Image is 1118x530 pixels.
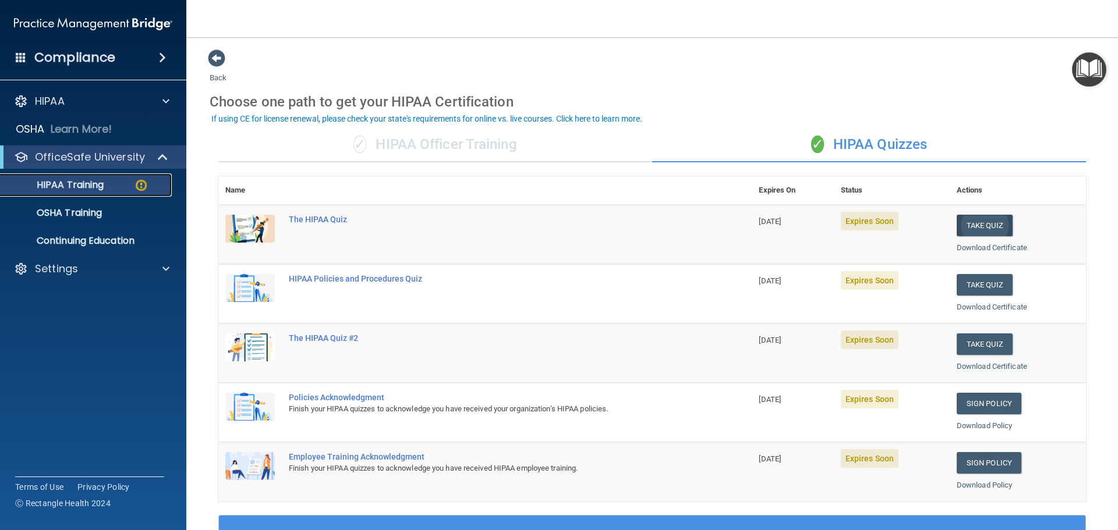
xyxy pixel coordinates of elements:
[841,212,898,230] span: Expires Soon
[841,449,898,468] span: Expires Soon
[957,393,1021,414] a: Sign Policy
[289,452,694,461] div: Employee Training Acknowledgment
[957,362,1027,371] a: Download Certificate
[34,49,115,66] h4: Compliance
[950,176,1086,205] th: Actions
[957,243,1027,252] a: Download Certificate
[15,481,63,493] a: Terms of Use
[35,150,145,164] p: OfficeSafe University
[957,303,1027,311] a: Download Certificate
[811,136,824,153] span: ✓
[35,262,78,276] p: Settings
[8,207,102,219] p: OSHA Training
[957,333,1013,355] button: Take Quiz
[841,330,898,349] span: Expires Soon
[134,178,148,193] img: warning-circle.0cc9ac19.png
[957,452,1021,474] a: Sign Policy
[289,274,694,283] div: HIPAA Policies and Procedures Quiz
[841,390,898,408] span: Expires Soon
[210,85,1095,119] div: Choose one path to get your HIPAA Certification
[218,127,652,162] div: HIPAA Officer Training
[289,215,694,224] div: The HIPAA Quiz
[8,235,167,247] p: Continuing Education
[759,454,781,463] span: [DATE]
[218,176,282,205] th: Name
[957,481,1013,489] a: Download Policy
[210,113,644,125] button: If using CE for license renewal, please check your state's requirements for online vs. live cours...
[8,179,104,191] p: HIPAA Training
[652,127,1086,162] div: HIPAA Quizzes
[15,497,111,509] span: Ⓒ Rectangle Health 2024
[51,122,112,136] p: Learn More!
[14,94,169,108] a: HIPAA
[759,395,781,404] span: [DATE]
[759,217,781,226] span: [DATE]
[759,336,781,344] span: [DATE]
[77,481,130,493] a: Privacy Policy
[211,115,642,123] div: If using CE for license renewal, please check your state's requirements for online vs. live cours...
[35,94,65,108] p: HIPAA
[1072,52,1106,87] button: Open Resource Center
[353,136,366,153] span: ✓
[289,402,694,416] div: Finish your HIPAA quizzes to acknowledge you have received your organization’s HIPAA policies.
[289,393,694,402] div: Policies Acknowledgment
[957,215,1013,236] button: Take Quiz
[834,176,950,205] th: Status
[14,150,169,164] a: OfficeSafe University
[957,421,1013,430] a: Download Policy
[759,276,781,285] span: [DATE]
[841,271,898,290] span: Expires Soon
[289,333,694,343] div: The HIPAA Quiz #2
[14,262,169,276] a: Settings
[289,461,694,475] div: Finish your HIPAA quizzes to acknowledge you have received HIPAA employee training.
[752,176,833,205] th: Expires On
[210,59,227,82] a: Back
[14,12,172,35] img: PMB logo
[957,274,1013,296] button: Take Quiz
[16,122,45,136] p: OSHA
